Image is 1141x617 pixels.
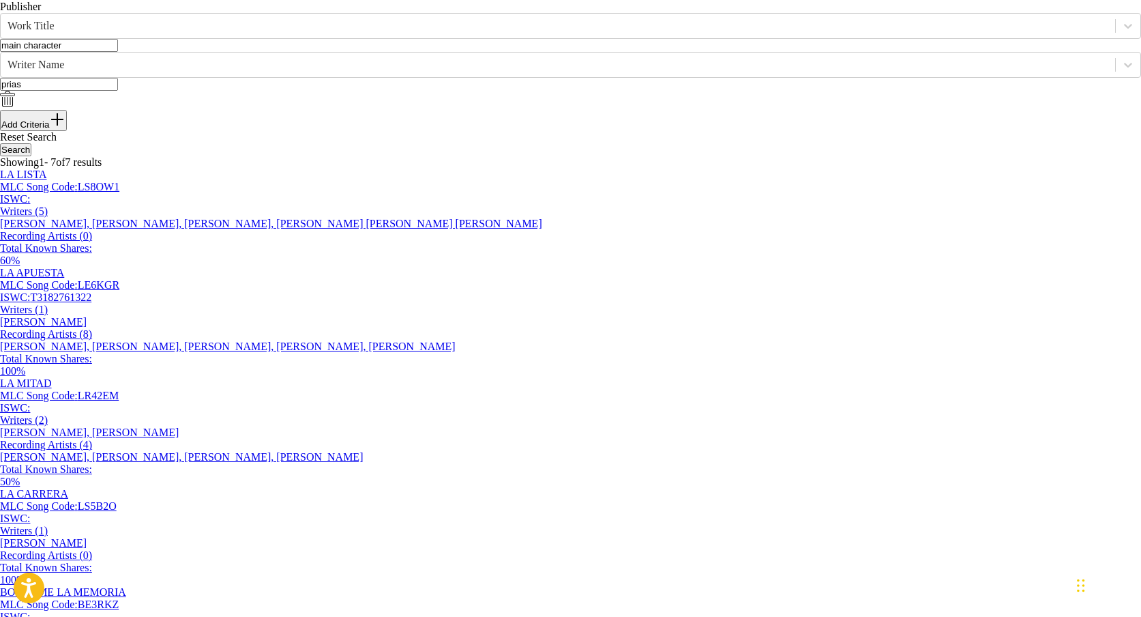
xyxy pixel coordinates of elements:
[78,390,119,401] span: LR42EM
[78,279,119,291] span: LE6KGR
[8,59,1108,71] div: Writer Name
[78,599,119,610] span: BE3RKZ
[78,181,119,192] span: LS8OW1
[1077,565,1085,606] div: Drag
[78,500,117,512] span: LS5B2O
[49,111,65,128] img: 9d2ae6d4665cec9f34b9.svg
[8,20,1108,32] div: Work Title
[1073,551,1141,617] iframe: Chat Widget
[30,291,91,303] span: T3182761322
